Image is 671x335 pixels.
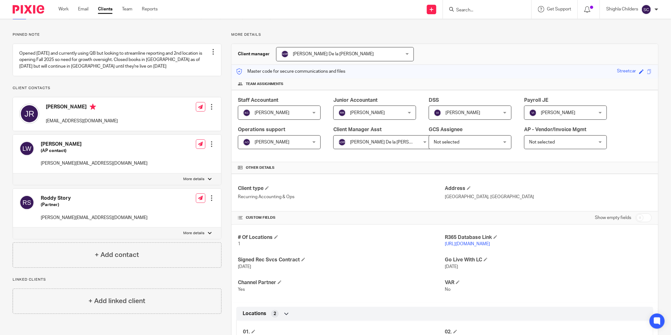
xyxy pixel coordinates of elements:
h4: VAR [445,279,652,286]
span: Locations [243,310,266,317]
h4: CUSTOM FIELDS [238,215,445,220]
h4: [PERSON_NAME] [46,104,118,112]
span: [PERSON_NAME] [350,111,385,115]
img: svg%3E [338,109,346,117]
img: svg%3E [529,109,537,117]
span: [PERSON_NAME] [541,111,576,115]
span: [PERSON_NAME] De la [PERSON_NAME] [293,52,374,56]
h4: # Of Locations [238,234,445,241]
h4: + Add contact [95,250,139,260]
input: Search [456,8,512,13]
a: [URL][DOMAIN_NAME] [445,242,490,246]
h4: + Add linked client [88,296,145,306]
img: svg%3E [19,141,34,156]
span: [PERSON_NAME] [255,111,289,115]
span: Other details [246,165,275,170]
i: Primary [90,104,96,110]
span: 2 [274,311,276,317]
p: [PERSON_NAME][EMAIL_ADDRESS][DOMAIN_NAME] [41,160,148,167]
p: Shighla Childers [606,6,638,12]
div: Streetcar [617,68,636,75]
span: Client Manager Asst [333,127,382,132]
span: Not selected [434,140,459,144]
img: svg%3E [19,195,34,210]
a: Clients [98,6,112,12]
p: [GEOGRAPHIC_DATA], [GEOGRAPHIC_DATA] [445,194,652,200]
label: Show empty fields [595,215,631,221]
h5: (AP contact) [41,148,148,154]
h4: R365 Database Link [445,234,652,241]
img: svg%3E [243,109,251,117]
img: svg%3E [434,109,441,117]
p: Linked clients [13,277,221,282]
p: Master code for secure communications and files [236,68,345,75]
span: Staff Accountant [238,98,278,103]
a: Work [58,6,69,12]
span: 1 [238,242,240,246]
span: [PERSON_NAME] [445,111,480,115]
span: Operations support [238,127,285,132]
p: Client contacts [13,86,221,91]
h5: (Partner) [41,202,148,208]
img: svg%3E [19,104,39,124]
span: Payroll JE [524,98,548,103]
span: No [445,287,450,292]
span: [PERSON_NAME] De la [PERSON_NAME] [350,140,431,144]
img: svg%3E [243,138,251,146]
p: Pinned note [13,32,221,37]
h4: Roddy Story [41,195,148,202]
h4: Client type [238,185,445,192]
p: More details [231,32,658,37]
span: [DATE] [445,265,458,269]
span: GCS Assignee [429,127,462,132]
img: svg%3E [641,4,651,15]
span: Get Support [547,7,571,11]
span: Yes [238,287,245,292]
h4: [PERSON_NAME] [41,141,148,148]
p: More details [184,177,205,182]
h4: Address [445,185,652,192]
span: DSS [429,98,439,103]
img: svg%3E [281,50,289,58]
h4: Channel Partner [238,279,445,286]
p: [EMAIL_ADDRESS][DOMAIN_NAME] [46,118,118,124]
h4: Signed Rec Svcs Contract [238,257,445,263]
a: Email [78,6,88,12]
p: More details [184,231,205,236]
img: svg%3E [338,138,346,146]
span: [DATE] [238,265,251,269]
p: [PERSON_NAME][EMAIL_ADDRESS][DOMAIN_NAME] [41,215,148,221]
img: Pixie [13,5,44,14]
span: Junior Accountant [333,98,378,103]
a: Reports [142,6,158,12]
span: AP - Vendor/Invoice Mgmt [524,127,587,132]
a: Team [122,6,132,12]
h4: Go Live With LC [445,257,652,263]
span: Not selected [529,140,555,144]
p: Recurring Accounting & Ops [238,194,445,200]
span: [PERSON_NAME] [255,140,289,144]
h3: Client manager [238,51,270,57]
span: Team assignments [246,82,283,87]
